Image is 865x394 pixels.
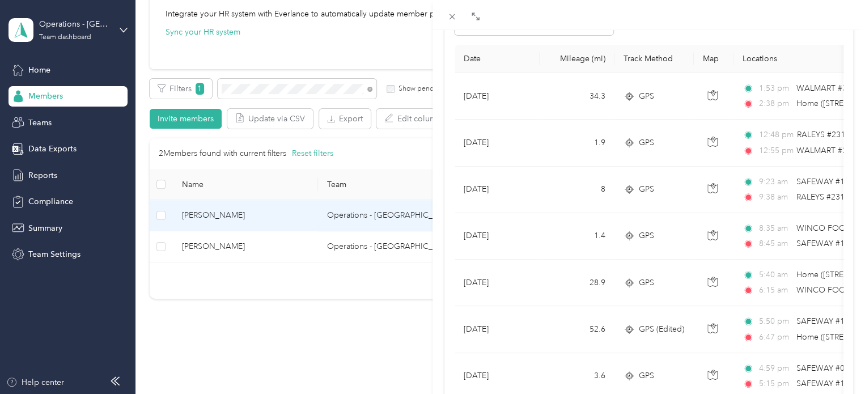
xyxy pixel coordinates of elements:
[758,82,791,95] span: 1:53 pm
[540,213,614,260] td: 1.4
[758,98,791,110] span: 2:38 pm
[455,73,540,120] td: [DATE]
[540,306,614,353] td: 52.6
[639,137,654,149] span: GPS
[802,331,865,394] iframe: Everlance-gr Chat Button Frame
[758,331,791,344] span: 6:47 pm
[455,45,540,73] th: Date
[639,183,654,196] span: GPS
[455,260,540,306] td: [DATE]
[540,73,614,120] td: 34.3
[694,45,733,73] th: Map
[540,260,614,306] td: 28.9
[758,129,792,141] span: 12:48 pm
[639,370,654,382] span: GPS
[540,167,614,213] td: 8
[758,269,791,281] span: 5:40 am
[540,45,614,73] th: Mileage (mi)
[639,323,684,336] span: GPS (Edited)
[455,306,540,353] td: [DATE]
[455,167,540,213] td: [DATE]
[758,191,791,204] span: 9:38 am
[639,277,654,289] span: GPS
[614,45,694,73] th: Track Method
[540,120,614,166] td: 1.9
[639,230,654,242] span: GPS
[639,90,654,103] span: GPS
[758,238,791,250] span: 8:45 am
[758,284,791,296] span: 6:15 am
[758,362,791,375] span: 4:59 pm
[455,120,540,166] td: [DATE]
[758,176,791,188] span: 9:23 am
[758,222,791,235] span: 8:35 am
[758,315,791,328] span: 5:50 pm
[758,145,791,157] span: 12:55 pm
[758,378,791,390] span: 5:15 pm
[455,213,540,260] td: [DATE]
